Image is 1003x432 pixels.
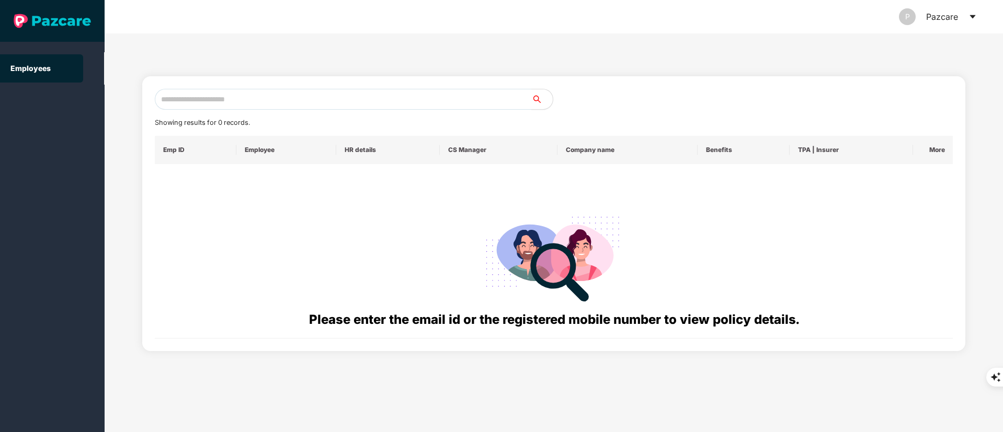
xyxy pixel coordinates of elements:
th: Company name [557,136,698,164]
span: P [905,8,910,25]
th: Benefits [698,136,790,164]
th: Emp ID [155,136,237,164]
th: More [913,136,953,164]
a: Employees [10,64,51,73]
th: Employee [236,136,336,164]
button: search [531,89,553,110]
span: caret-down [968,13,977,21]
th: TPA | Insurer [790,136,913,164]
th: HR details [336,136,439,164]
span: Showing results for 0 records. [155,119,250,126]
span: Please enter the email id or the registered mobile number to view policy details. [309,312,799,327]
th: CS Manager [440,136,557,164]
img: svg+xml;base64,PHN2ZyB4bWxucz0iaHR0cDovL3d3dy53My5vcmcvMjAwMC9zdmciIHdpZHRoPSIyODgiIGhlaWdodD0iMj... [478,204,629,310]
span: search [531,95,553,103]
